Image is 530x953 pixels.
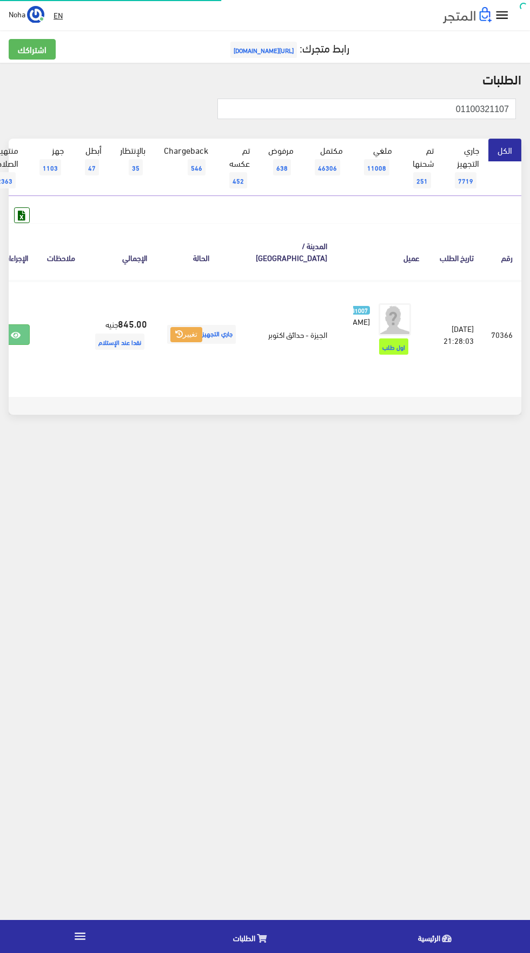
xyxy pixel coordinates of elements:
[303,139,352,183] a: مكتمل46306
[111,139,155,183] a: بالإنتظار35
[418,931,440,944] span: الرئيسية
[401,139,443,196] a: تم شحنها251
[160,923,345,950] a: الطلبات
[482,223,521,280] th: رقم
[229,172,247,188] span: 452
[54,8,63,22] u: EN
[228,37,349,57] a: رابط متجرك:[URL][DOMAIN_NAME]
[428,223,482,280] th: تاريخ الطلب
[379,338,408,355] span: اول طلب
[156,223,247,280] th: الحالة
[413,172,431,188] span: 251
[345,923,530,950] a: الرئيسية
[443,7,492,23] img: .
[443,139,488,196] a: جاري التجهيز7719
[188,159,206,175] span: 546
[428,280,482,388] td: [DATE] 21:28:03
[217,139,259,196] a: تم عكسه452
[129,159,143,175] span: 35
[73,929,87,943] i: 
[167,325,236,344] span: جاري التجهيز
[170,327,202,342] button: تغيير
[27,6,44,23] img: ...
[494,8,510,23] i: 
[9,71,521,86] h2: الطلبات
[38,223,84,280] th: ملاحظات
[336,223,428,280] th: عميل
[230,42,297,58] span: [URL][DOMAIN_NAME]
[315,159,340,175] span: 46306
[73,139,111,183] a: أبطل47
[49,5,67,25] a: EN
[488,139,521,161] a: الكل
[9,5,44,23] a: ... Noha
[247,280,336,388] td: الجيزة - حدائق اكتوبر
[28,139,73,183] a: جهز1103
[85,159,99,175] span: 47
[364,159,389,175] span: 11008
[118,316,147,330] strong: 845.00
[455,172,476,188] span: 7719
[273,159,291,175] span: 638
[352,139,401,183] a: ملغي11008
[84,280,156,388] td: جنيه
[9,39,56,60] a: اشتراكك
[349,306,370,315] span: 31007
[39,159,61,175] span: 1103
[353,303,370,327] a: 31007 [PERSON_NAME]
[84,223,156,280] th: اﻹجمالي
[247,223,336,280] th: المدينة / [GEOGRAPHIC_DATA]
[95,334,144,350] span: نقدا عند الإستلام
[233,931,255,944] span: الطلبات
[379,303,411,336] img: avatar.png
[217,99,516,119] input: بحث ( رقم الطلب, رقم الهاتف, الإسم, البريد اﻹلكتروني )...
[155,139,217,183] a: Chargeback546
[482,280,521,388] td: 70366
[259,139,303,183] a: مرفوض638
[9,7,25,21] span: Noha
